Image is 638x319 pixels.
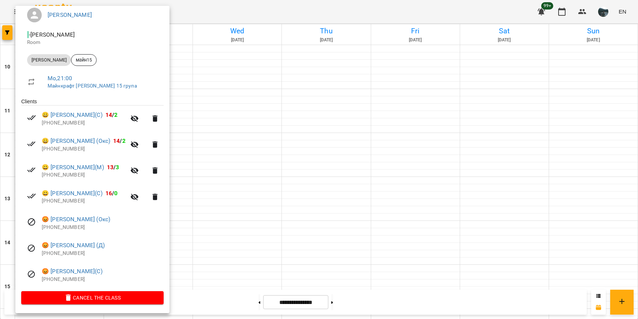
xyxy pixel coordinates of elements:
[42,250,164,257] p: [PHONE_NUMBER]
[27,57,71,63] span: [PERSON_NAME]
[113,137,126,144] b: /
[71,54,97,66] div: майн15
[114,190,117,197] span: 0
[105,111,112,118] span: 14
[105,190,112,197] span: 16
[27,293,158,302] span: Cancel the class
[27,113,36,122] svg: Paid
[42,171,126,179] p: [PHONE_NUMBER]
[113,137,120,144] span: 14
[42,189,102,198] a: 😀 [PERSON_NAME](С)
[105,111,118,118] b: /
[21,98,164,291] ul: Clients
[42,111,102,119] a: 😀 [PERSON_NAME](С)
[42,145,126,153] p: [PHONE_NUMBER]
[48,11,92,18] a: [PERSON_NAME]
[27,218,36,226] svg: Visit canceled
[21,291,164,304] button: Cancel the class
[27,39,158,46] p: Room
[42,224,164,231] p: [PHONE_NUMBER]
[42,267,102,276] a: 😡 [PERSON_NAME](С)
[27,192,36,200] svg: Paid
[114,111,117,118] span: 2
[105,190,118,197] b: /
[27,270,36,279] svg: Visit canceled
[48,83,137,89] a: Майнкрафт [PERSON_NAME] 15 група
[27,31,76,38] span: - [PERSON_NAME]
[107,164,119,171] b: /
[42,163,104,172] a: 😀 [PERSON_NAME](М)
[42,137,110,145] a: 😀 [PERSON_NAME] (Окс)
[107,164,113,171] span: 13
[116,164,119,171] span: 3
[42,197,126,205] p: [PHONE_NUMBER]
[48,75,72,82] a: Mo , 21:00
[122,137,126,144] span: 2
[42,276,164,283] p: [PHONE_NUMBER]
[42,119,126,127] p: [PHONE_NUMBER]
[71,57,96,63] span: майн15
[27,244,36,253] svg: Visit canceled
[27,140,36,148] svg: Paid
[42,241,105,250] a: 😡 [PERSON_NAME] (Д)
[27,166,36,174] svg: Paid
[42,215,110,224] a: 😡 [PERSON_NAME] (Окс)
